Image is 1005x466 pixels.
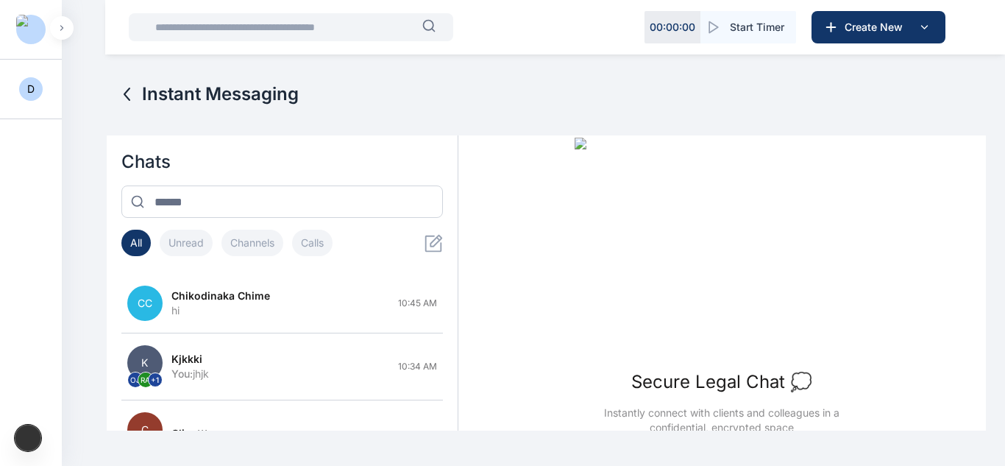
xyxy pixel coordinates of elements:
span: kjkkki [171,352,202,367]
p: 00 : 00 : 00 [650,20,695,35]
span: Start Timer [730,20,784,35]
img: Logo [16,15,46,44]
span: Chikodinaka Chime [171,289,270,303]
span: K [127,345,163,381]
button: Create New [812,11,945,43]
h2: Chats [121,150,443,174]
img: No Open Chat [575,138,869,359]
button: Start Timer [700,11,796,43]
div: hi [171,303,389,318]
span: 10:45 AM [398,297,437,309]
button: D [19,77,43,101]
span: C [127,412,163,448]
span: Instantly connect with clients and colleagues in a confidential, encrypted space [590,406,854,435]
button: Channels [221,230,283,256]
div: jhjk [171,367,389,381]
span: Create New [839,20,915,35]
button: Calls [292,230,333,256]
span: 10:34 AM [398,361,437,373]
span: OJ [128,373,143,387]
button: Logo [12,18,50,41]
button: KOJRA+1kjkkkiYou:jhjk10:34 AM [121,333,443,400]
span: RA [138,373,153,387]
span: clienttt [171,426,208,441]
button: Unread [160,230,213,256]
span: Instant Messaging [142,82,299,106]
span: CC [127,286,163,321]
span: You : [171,367,193,380]
h3: Secure Legal Chat 💭 [631,370,812,394]
span: + 1 [148,373,163,387]
button: CCChikodinaka Chimehi10:45 AM [121,274,443,333]
button: All [121,230,151,256]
